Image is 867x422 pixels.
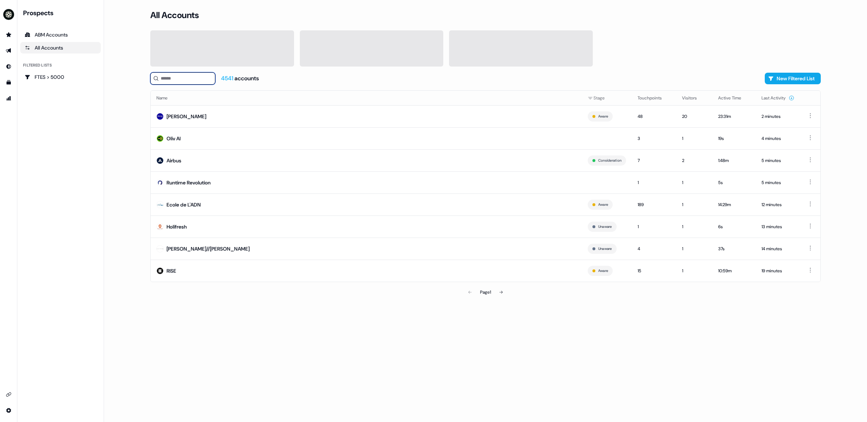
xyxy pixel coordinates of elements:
[638,201,670,208] div: 189
[221,74,234,82] span: 4541
[762,157,794,164] div: 5 minutes
[20,42,101,54] a: All accounts
[638,223,670,230] div: 1
[3,405,14,416] a: Go to integrations
[718,157,750,164] div: 1:48m
[3,389,14,400] a: Go to integrations
[638,113,670,120] div: 48
[682,267,707,274] div: 1
[221,74,259,82] div: accounts
[598,113,608,120] button: Aware
[598,223,612,230] button: Unaware
[718,91,750,105] button: Active Time
[638,179,670,186] div: 1
[638,245,670,252] div: 4
[25,44,96,51] div: All Accounts
[762,245,794,252] div: 14 minutes
[3,29,14,41] a: Go to prospects
[718,267,750,274] div: 10:59m
[598,268,608,274] button: Aware
[762,179,794,186] div: 5 minutes
[167,157,181,164] div: Airbus
[598,246,612,252] button: Unaware
[718,201,750,208] div: 14:29m
[23,62,52,68] div: Filtered lists
[3,77,14,88] a: Go to templates
[682,135,707,142] div: 1
[167,223,187,230] div: Holifresh
[23,9,101,17] div: Prospects
[588,94,626,102] div: Stage
[638,91,670,105] button: Touchpoints
[3,45,14,56] a: Go to outbound experience
[480,289,491,296] div: Page 1
[638,157,670,164] div: 7
[682,201,707,208] div: 1
[682,245,707,252] div: 1
[638,135,670,142] div: 3
[762,113,794,120] div: 2 minutes
[3,93,14,104] a: Go to attribution
[167,179,211,186] div: Runtime Revolution
[167,245,250,252] div: [PERSON_NAME]//[PERSON_NAME]
[718,245,750,252] div: 37s
[762,223,794,230] div: 13 minutes
[765,73,821,84] button: New Filtered List
[25,73,96,81] div: FTES > 5000
[3,61,14,72] a: Go to Inbound
[682,91,706,105] button: Visitors
[682,113,707,120] div: 20
[167,267,176,274] div: RISE
[598,157,621,164] button: Consideration
[718,179,750,186] div: 5s
[150,10,199,21] h3: All Accounts
[167,113,206,120] div: [PERSON_NAME]
[598,201,608,208] button: Aware
[167,201,201,208] div: Ecole de L'ADN
[718,135,750,142] div: 19s
[718,223,750,230] div: 6s
[167,135,181,142] div: Oliv AI
[25,31,96,38] div: ABM Accounts
[20,71,101,83] a: Go to FTES > 5000
[682,223,707,230] div: 1
[638,267,670,274] div: 15
[718,113,750,120] div: 23:31m
[762,267,794,274] div: 19 minutes
[762,91,794,105] button: Last Activity
[682,157,707,164] div: 2
[682,179,707,186] div: 1
[20,29,101,41] a: ABM Accounts
[762,135,794,142] div: 4 minutes
[762,201,794,208] div: 12 minutes
[151,91,582,105] th: Name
